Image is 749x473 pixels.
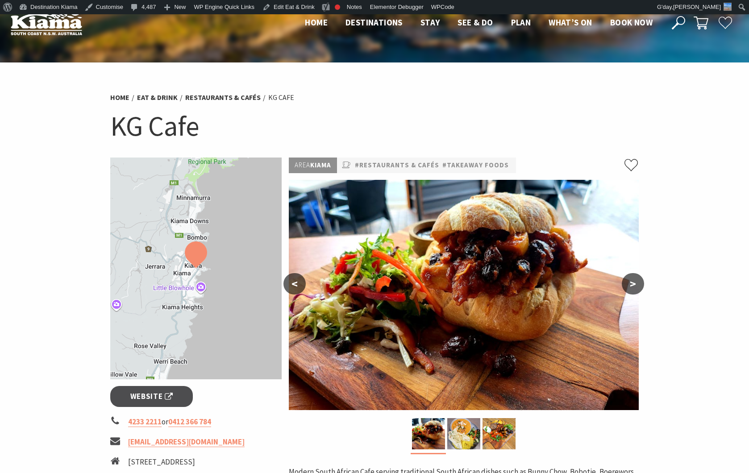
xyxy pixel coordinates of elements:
img: Sth African [412,418,445,449]
button: < [283,273,306,295]
a: #Takeaway Foods [442,160,509,171]
a: [EMAIL_ADDRESS][DOMAIN_NAME] [128,437,245,447]
span: Website [130,390,173,402]
a: Home [110,93,129,102]
a: #Restaurants & Cafés [355,160,439,171]
h1: KG Cafe [110,108,639,144]
span: Plan [511,17,531,28]
a: Eat & Drink [137,93,178,102]
span: Destinations [345,17,403,28]
button: > [622,273,644,295]
img: Breakfast [483,418,516,449]
p: Kiama [289,158,337,173]
span: Home [305,17,328,28]
li: [STREET_ADDRESS] [128,456,215,468]
a: Website [110,386,193,407]
span: [PERSON_NAME] [673,4,721,10]
li: KG Cafe [268,92,294,104]
a: 4233 2211 [128,417,162,427]
span: Book now [610,17,653,28]
div: Focus keyphrase not set [335,4,340,10]
span: Stay [420,17,440,28]
img: 3-150x150.jpg [724,3,732,11]
img: Kiama Logo [11,11,82,35]
nav: Main Menu [296,16,662,30]
span: What’s On [549,17,592,28]
li: or [110,416,282,428]
span: See & Do [458,17,493,28]
img: Sth African [289,180,639,410]
span: Area [295,161,310,169]
a: 0412 366 784 [168,417,211,427]
a: Restaurants & Cafés [185,93,261,102]
img: Durban Curry [447,418,480,449]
